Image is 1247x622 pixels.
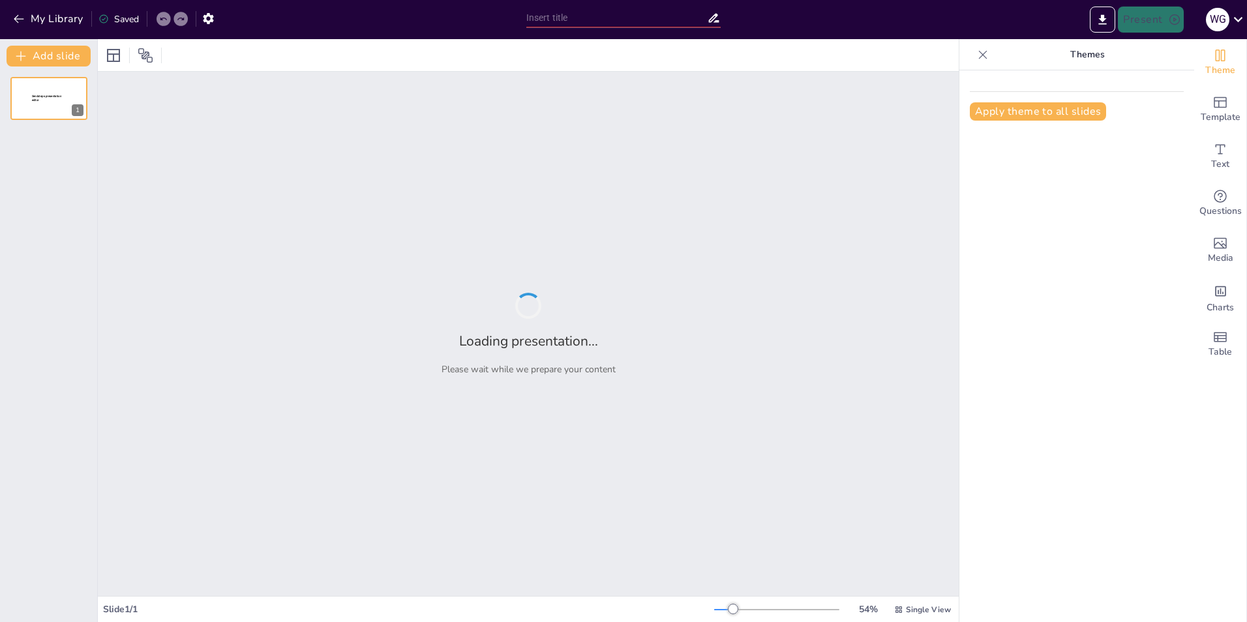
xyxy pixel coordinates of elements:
div: Add images, graphics, shapes or video [1194,227,1246,274]
span: Questions [1199,204,1242,218]
button: Apply theme to all slides [970,102,1106,121]
div: W G [1206,8,1229,31]
span: Charts [1207,301,1234,315]
span: Text [1211,157,1229,171]
p: Themes [993,39,1181,70]
input: Insert title [526,8,708,27]
div: Saved [98,13,139,25]
div: Add ready made slides [1194,86,1246,133]
button: W G [1206,7,1229,33]
span: Position [138,48,153,63]
span: Theme [1205,63,1235,78]
span: Table [1209,345,1232,359]
span: Template [1201,110,1240,125]
div: 1 [10,77,87,120]
div: Add text boxes [1194,133,1246,180]
button: Add slide [7,46,91,67]
div: Add charts and graphs [1194,274,1246,321]
p: Please wait while we prepare your content [442,363,616,376]
span: Single View [906,604,951,615]
div: Change the overall theme [1194,39,1246,86]
div: 54 % [852,603,884,615]
div: 1 [72,104,83,116]
span: Media [1208,251,1233,265]
div: Get real-time input from your audience [1194,180,1246,227]
h2: Loading presentation... [459,332,598,350]
button: Export to PowerPoint [1090,7,1115,33]
button: My Library [10,8,89,29]
span: Sendsteps presentation editor [32,95,61,102]
div: Add a table [1194,321,1246,368]
div: Slide 1 / 1 [103,603,714,615]
div: Layout [103,45,124,66]
button: Present [1118,7,1183,33]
